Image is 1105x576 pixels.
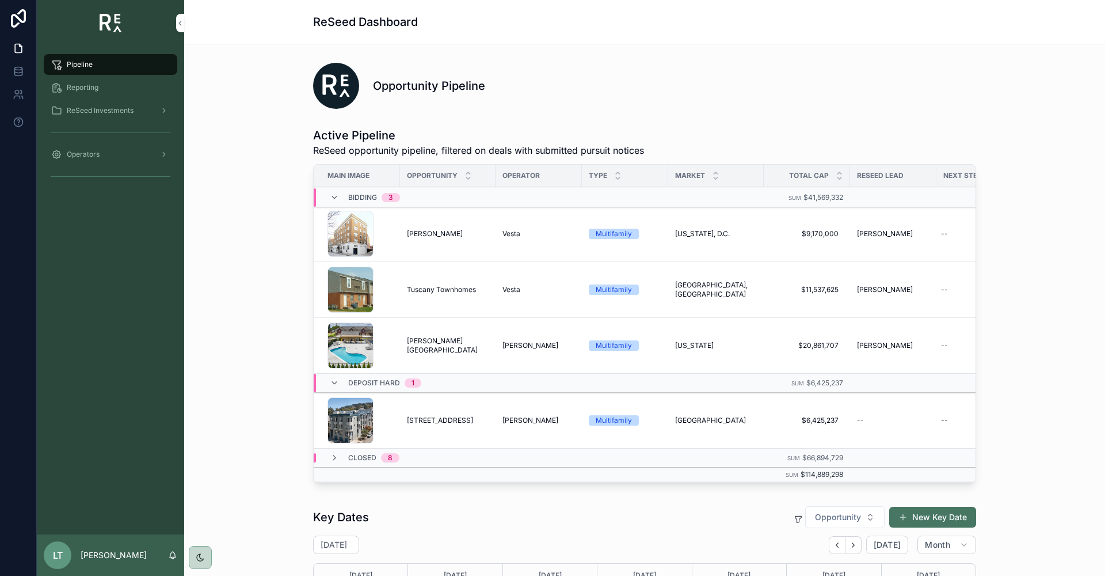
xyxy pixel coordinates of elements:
a: Pipeline [44,54,177,75]
div: Multifamily [596,229,632,239]
span: Next Steps [943,171,986,180]
a: $9,170,000 [771,225,843,243]
span: [DATE] [874,540,901,550]
span: Operator [502,171,540,180]
span: Closed [348,453,376,463]
a: Operators [44,144,177,165]
div: -- [941,285,948,294]
span: $6,425,237 [806,378,843,387]
span: [PERSON_NAME] [857,341,913,350]
a: Vesta [502,285,575,294]
small: Sum [791,380,804,386]
a: [GEOGRAPHIC_DATA], [GEOGRAPHIC_DATA] [675,281,757,299]
small: Sum [788,195,801,201]
h1: ReSeed Dashboard [313,14,418,30]
p: [PERSON_NAME] [81,550,147,561]
a: [PERSON_NAME] [857,285,929,294]
div: -- [941,416,948,425]
small: Sum [786,472,798,478]
span: [US_STATE] [675,341,714,350]
button: Back [829,536,845,554]
a: $20,861,707 [771,336,843,355]
div: Multifamily [596,415,632,426]
div: Multifamily [596,285,632,295]
a: [PERSON_NAME] [502,341,575,350]
span: Market [675,171,705,180]
div: 1 [411,378,414,388]
span: Month [925,540,950,550]
span: Deposit Hard [348,378,400,388]
a: -- [936,336,1009,355]
span: Tuscany Townhomes [407,285,476,294]
span: Main Image [327,171,369,180]
button: Select Button [805,506,885,528]
span: $114,889,298 [801,470,843,479]
span: Reporting [67,83,98,92]
h1: Opportunity Pipeline [373,78,485,94]
small: Sum [787,455,800,461]
h2: [DATE] [321,539,347,551]
a: Multifamily [589,415,661,426]
a: -- [936,281,1009,299]
span: $41,569,332 [803,193,843,202]
span: [PERSON_NAME] [502,341,558,350]
span: [GEOGRAPHIC_DATA] [675,416,746,425]
span: Opportunity [815,511,861,523]
a: [PERSON_NAME] [857,229,929,238]
span: [PERSON_NAME] [407,229,463,238]
div: 8 [388,453,393,463]
a: -- [857,416,929,425]
span: [PERSON_NAME] [502,416,558,425]
span: $66,894,729 [802,453,843,462]
button: Month [917,536,976,554]
span: ReSeed opportunity pipeline, filtered on deals with submitted pursuit notices [313,143,644,157]
span: Opportunity [407,171,458,180]
button: Next [845,536,862,554]
a: [GEOGRAPHIC_DATA] [675,416,757,425]
span: $11,537,625 [775,285,839,294]
a: [STREET_ADDRESS] [407,416,489,425]
h1: Active Pipeline [313,127,644,143]
button: New Key Date [889,507,976,528]
div: -- [941,341,948,350]
a: Multifamily [589,340,661,351]
a: Multifamily [589,229,661,239]
a: -- [936,411,1009,430]
a: ReSeed Investments [44,100,177,121]
span: Bidding [348,193,377,202]
span: -- [857,416,864,425]
a: Vesta [502,229,575,238]
a: Reporting [44,77,177,98]
span: Vesta [502,285,520,294]
div: 3 [388,193,393,202]
span: Operators [67,150,100,159]
span: [US_STATE], D.C. [675,229,730,238]
div: scrollable content [37,46,184,200]
span: ReSeed Lead [857,171,904,180]
span: ReSeed Investments [67,106,134,115]
span: Vesta [502,229,520,238]
span: [PERSON_NAME] [857,285,913,294]
div: Multifamily [596,340,632,351]
a: $11,537,625 [771,281,843,299]
img: App logo [100,14,122,32]
a: [PERSON_NAME] [857,341,929,350]
span: LT [53,548,63,562]
a: [US_STATE], D.C. [675,229,757,238]
a: $6,425,237 [771,411,843,430]
a: [US_STATE] [675,341,757,350]
a: -- [936,225,1009,243]
span: $20,861,707 [775,341,839,350]
button: [DATE] [866,536,908,554]
a: Tuscany Townhomes [407,285,489,294]
span: Pipeline [67,60,93,69]
div: -- [941,229,948,238]
span: $9,170,000 [775,229,839,238]
a: [PERSON_NAME] [502,416,575,425]
h1: Key Dates [313,509,369,525]
a: [PERSON_NAME][GEOGRAPHIC_DATA] [407,336,489,355]
span: Total Cap [789,171,829,180]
